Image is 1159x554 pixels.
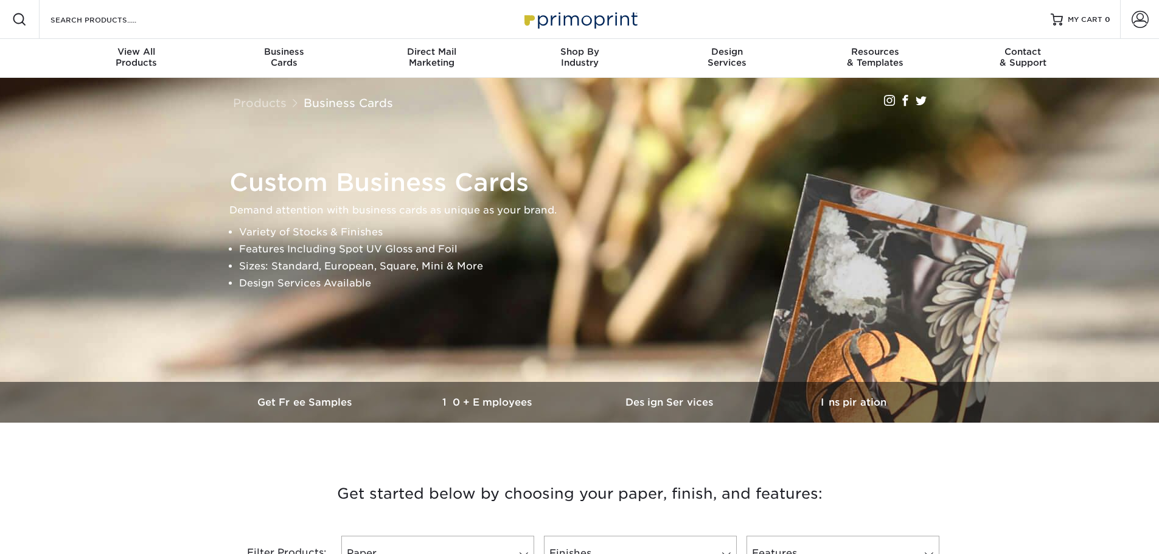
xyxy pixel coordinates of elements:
[580,382,762,423] a: Design Services
[210,39,358,78] a: BusinessCards
[229,202,941,219] p: Demand attention with business cards as unique as your brand.
[506,46,653,57] span: Shop By
[224,466,936,521] h3: Get started below by choosing your paper, finish, and features:
[63,46,211,57] span: View All
[762,396,945,408] h3: Inspiration
[233,96,287,109] a: Products
[358,46,506,57] span: Direct Mail
[1068,15,1102,25] span: MY CART
[397,382,580,423] a: 10+ Employees
[949,39,1097,78] a: Contact& Support
[506,46,653,68] div: Industry
[762,382,945,423] a: Inspiration
[653,46,801,57] span: Design
[49,12,168,27] input: SEARCH PRODUCTS.....
[215,396,397,408] h3: Get Free Samples
[397,396,580,408] h3: 10+ Employees
[801,46,949,68] div: & Templates
[949,46,1097,57] span: Contact
[63,46,211,68] div: Products
[239,275,941,292] li: Design Services Available
[1105,15,1110,24] span: 0
[239,224,941,241] li: Variety of Stocks & Finishes
[801,46,949,57] span: Resources
[801,39,949,78] a: Resources& Templates
[358,39,506,78] a: Direct MailMarketing
[229,168,941,197] h1: Custom Business Cards
[239,258,941,275] li: Sizes: Standard, European, Square, Mini & More
[63,39,211,78] a: View AllProducts
[210,46,358,57] span: Business
[239,241,941,258] li: Features Including Spot UV Gloss and Foil
[580,396,762,408] h3: Design Services
[519,6,641,32] img: Primoprint
[949,46,1097,68] div: & Support
[215,382,397,423] a: Get Free Samples
[653,46,801,68] div: Services
[358,46,506,68] div: Marketing
[653,39,801,78] a: DesignServices
[506,39,653,78] a: Shop ByIndustry
[304,96,393,109] a: Business Cards
[210,46,358,68] div: Cards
